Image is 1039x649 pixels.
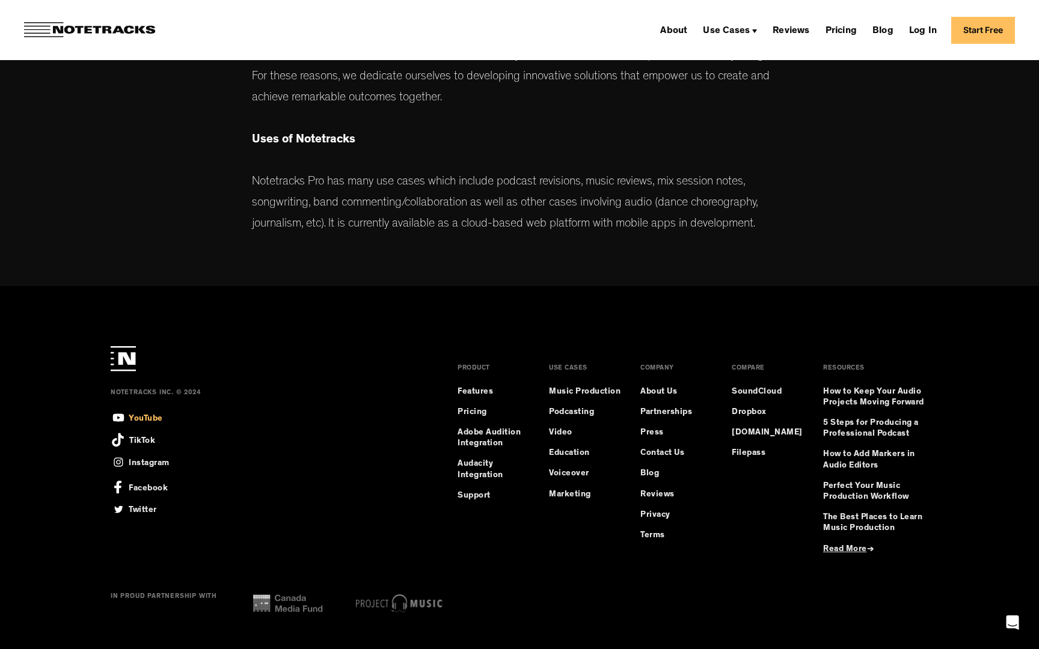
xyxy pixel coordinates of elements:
[458,386,493,397] a: Features
[823,545,867,553] span: Read More
[823,544,874,555] a: Read More→
[640,448,684,459] a: Contact Us
[129,433,155,446] div: TikTok
[549,468,589,479] a: Voiceover
[732,448,765,459] a: Filepass
[458,459,530,480] a: Audacity Integration
[904,20,942,40] a: Log In
[823,365,865,386] div: RESOURCES
[549,407,594,418] a: Podcasting
[732,427,803,438] a: [DOMAIN_NAME]
[732,386,782,397] a: SoundCloud
[111,477,168,494] a: Facebook
[703,26,750,36] div: Use Cases
[549,386,621,397] a: Music Production
[823,418,928,439] a: 5 Steps for Producing a Professional Podcast
[458,490,491,501] a: Support
[356,594,443,612] img: project music logo
[640,407,692,418] a: Partnerships
[111,454,170,470] a: Instagram
[129,502,157,516] div: Twitter
[823,386,928,408] a: How to Keep Your Audio Projects Moving Forward
[640,489,675,500] a: Reviews
[640,510,670,520] a: Privacy
[951,17,1015,44] a: Start Free
[253,594,323,612] img: cana media fund logo
[129,455,170,469] div: Instagram
[640,468,659,479] a: Blog
[640,530,665,541] a: Terms
[458,427,530,449] a: Adobe Audition Integration
[698,20,762,40] div: Use Cases
[823,512,928,534] a: The Best Places to Learn Music Production
[111,593,217,614] div: IN PROUD PARTNERSHIP WITH
[655,20,692,40] a: About
[129,410,163,424] div: YouTube
[732,407,767,418] a: Dropbox
[640,427,664,438] a: Press
[458,407,487,418] a: Pricing
[252,134,355,146] strong: Uses of Notetracks
[823,481,928,502] a: Perfect Your Music Production Workflow
[111,433,155,447] a: TikTok
[129,477,168,494] div: Facebook
[111,410,163,425] a: YouTube
[823,449,928,471] a: How to Add Markers in Audio Editors
[640,386,677,397] a: About Us
[549,489,591,500] a: Marketing
[821,20,862,40] a: Pricing
[768,20,814,40] a: Reviews
[549,365,587,386] div: USE CASES
[549,448,590,459] a: Education
[111,501,157,517] a: Twitter
[732,365,765,386] div: COMPARE
[458,365,490,386] div: PRODUCT
[640,365,674,386] div: COMPANY
[868,20,898,40] a: Blog
[549,427,572,438] a: Video
[998,608,1027,637] div: Open Intercom Messenger
[111,389,406,410] div: NOTETRACKS INC. © 2024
